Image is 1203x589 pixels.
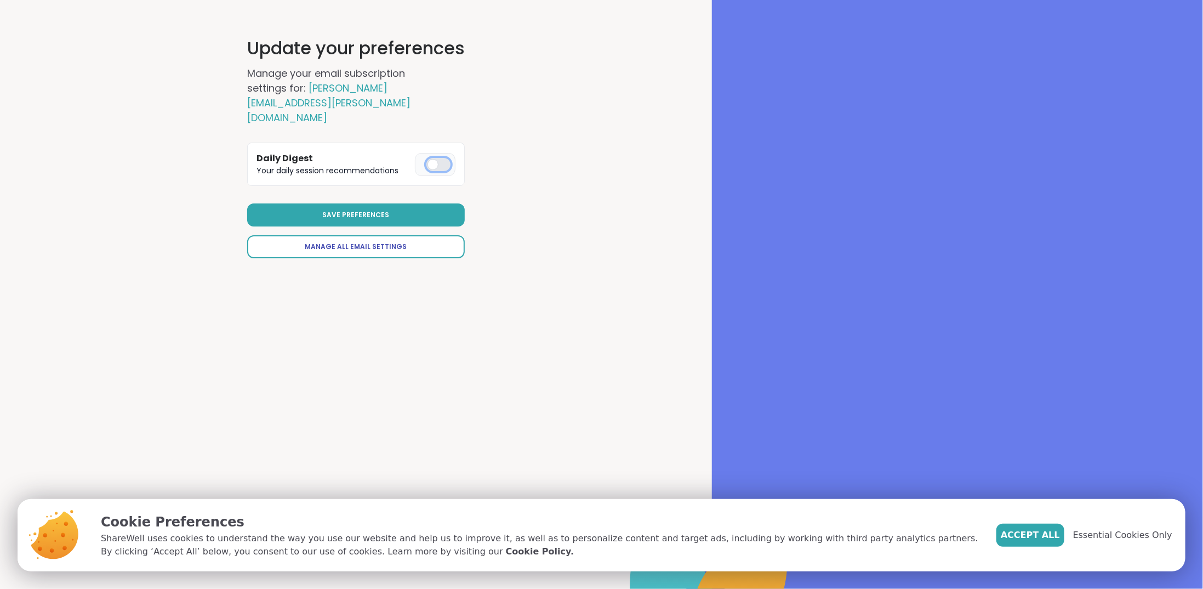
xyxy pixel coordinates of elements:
[101,532,979,558] p: ShareWell uses cookies to understand the way you use our website and help us to improve it, as we...
[247,35,465,61] h1: Update your preferences
[247,203,465,226] button: Save Preferences
[256,152,410,165] h3: Daily Digest
[506,545,574,558] a: Cookie Policy.
[247,235,465,258] a: Manage All Email Settings
[305,242,407,252] span: Manage All Email Settings
[996,524,1064,547] button: Accept All
[1001,529,1060,542] span: Accept All
[247,81,410,124] span: [PERSON_NAME][EMAIL_ADDRESS][PERSON_NAME][DOMAIN_NAME]
[256,165,410,177] p: Your daily session recommendations
[247,66,444,125] h2: Manage your email subscription settings for:
[101,512,979,532] p: Cookie Preferences
[1073,529,1172,542] span: Essential Cookies Only
[323,210,390,220] span: Save Preferences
